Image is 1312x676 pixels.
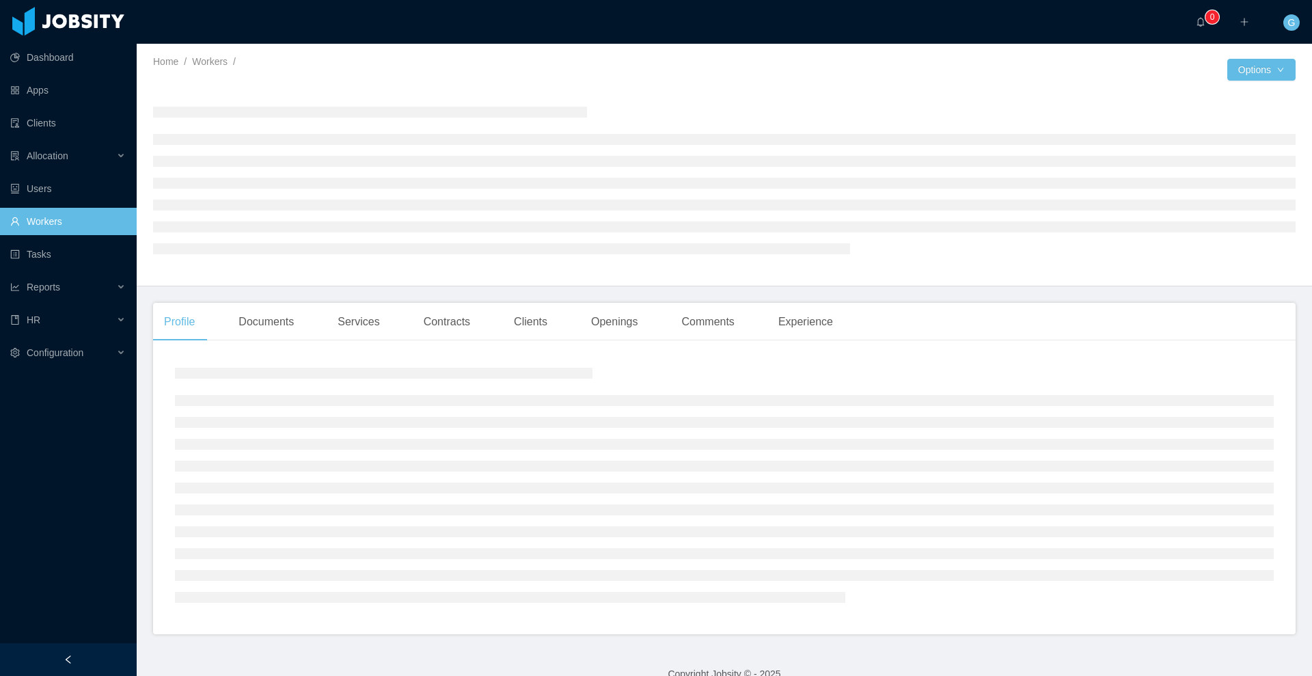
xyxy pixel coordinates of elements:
[1196,17,1205,27] i: icon: bell
[153,303,206,341] div: Profile
[10,44,126,71] a: icon: pie-chartDashboard
[10,208,126,235] a: icon: userWorkers
[228,303,305,341] div: Documents
[1288,14,1296,31] span: G
[1240,17,1249,27] i: icon: plus
[10,348,20,357] i: icon: setting
[10,315,20,325] i: icon: book
[153,56,178,67] a: Home
[10,151,20,161] i: icon: solution
[192,56,228,67] a: Workers
[413,303,481,341] div: Contracts
[10,77,126,104] a: icon: appstoreApps
[27,347,83,358] span: Configuration
[27,150,68,161] span: Allocation
[27,282,60,293] span: Reports
[10,241,126,268] a: icon: profileTasks
[10,282,20,292] i: icon: line-chart
[671,303,746,341] div: Comments
[27,314,40,325] span: HR
[184,56,187,67] span: /
[1205,10,1219,24] sup: 0
[327,303,390,341] div: Services
[767,303,844,341] div: Experience
[1227,59,1296,81] button: Optionsicon: down
[580,303,649,341] div: Openings
[503,303,558,341] div: Clients
[10,175,126,202] a: icon: robotUsers
[233,56,236,67] span: /
[10,109,126,137] a: icon: auditClients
